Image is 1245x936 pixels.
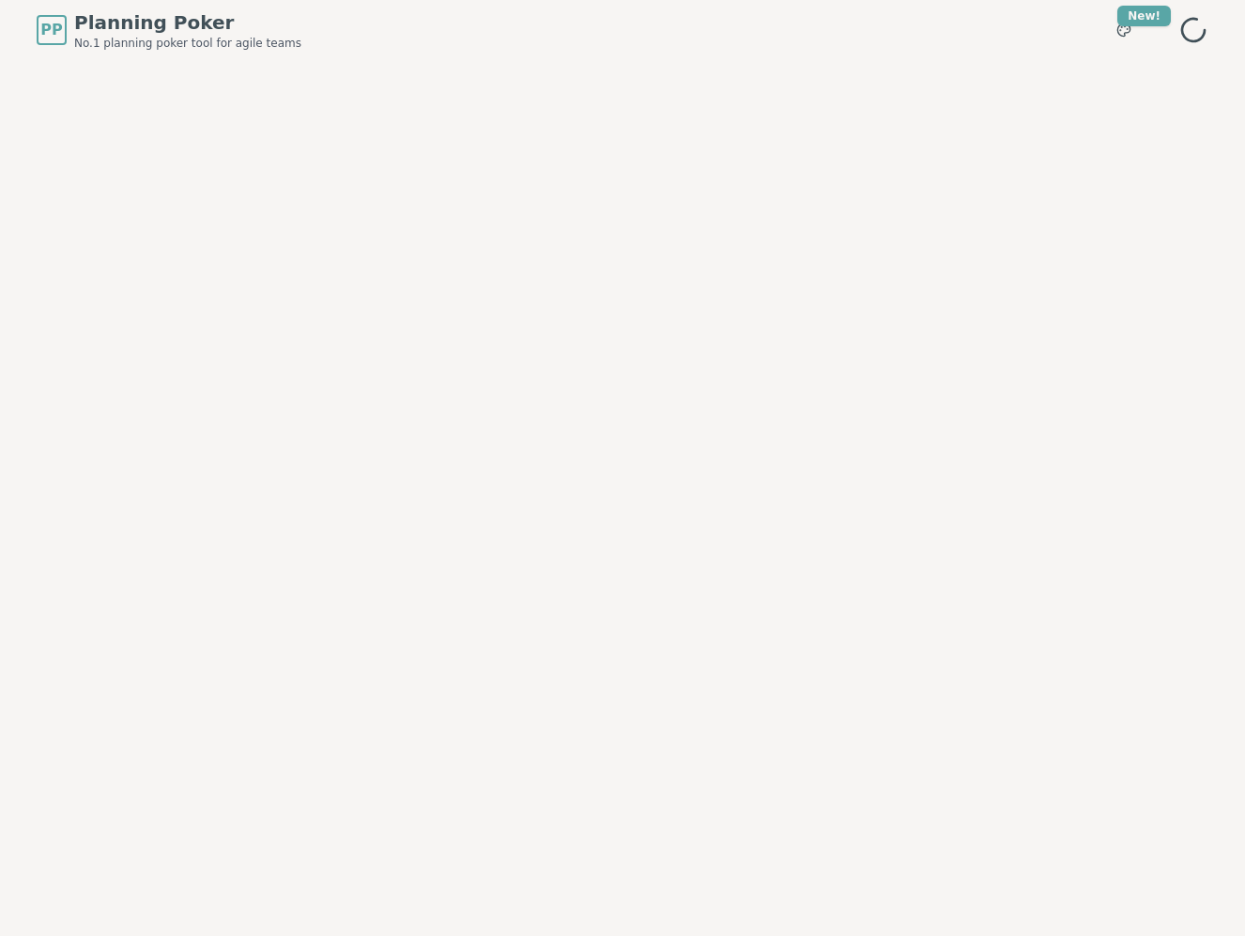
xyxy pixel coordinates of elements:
span: No.1 planning poker tool for agile teams [74,36,301,51]
div: New! [1117,6,1171,26]
a: PPPlanning PokerNo.1 planning poker tool for agile teams [37,9,301,51]
span: Planning Poker [74,9,301,36]
span: PP [40,19,62,41]
button: New! [1107,13,1141,47]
